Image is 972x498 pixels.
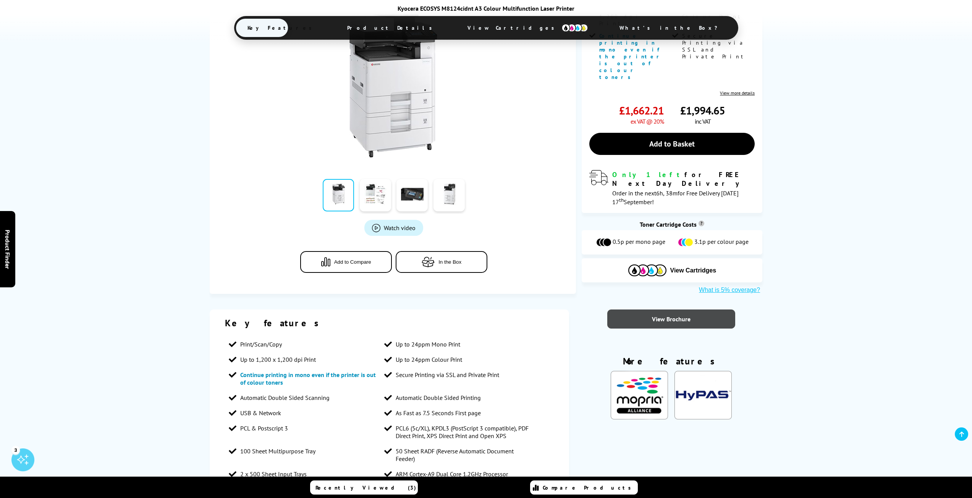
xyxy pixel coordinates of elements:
div: modal_delivery [589,170,755,205]
a: View Brochure [607,309,735,329]
span: Order in the next for Free Delivery [DATE] 17 September! [612,189,739,206]
div: Toner Cartridge Costs [582,221,762,228]
span: Secure Printing via SSL and Private Print [396,371,499,379]
span: USB & Network [240,409,281,417]
span: Up to 1,200 x 1,200 dpi Print [240,356,316,363]
span: £1,994.65 [680,103,725,118]
span: PCL6 (5c/XL), KPDL3 (PostScript 3 compatible), PDF Direct Print, XPS Direct Print and Open XPS [396,424,532,440]
span: Up to 24ppm Colour Print [396,356,462,363]
a: KeyFeatureModal309 [674,413,732,421]
span: 50 Sheet RADF (Reverse Automatic Document Feeder) [396,447,532,463]
div: Key features [225,317,554,329]
div: More features [607,355,735,371]
span: Automatic Double Sided Scanning [240,394,330,401]
span: inc VAT [695,118,711,125]
a: Product_All_Videos [364,220,423,236]
sup: Cost per page [699,221,704,226]
span: Watch video [384,224,416,232]
img: Cartridges [628,264,666,276]
span: Secure Printing via SSL and Private Print [682,32,753,60]
button: Add to Compare [300,251,392,273]
span: ARM Cortex-A9 Dual Core 1.2GHz Processor [396,470,508,478]
a: View more details [720,90,755,96]
span: As Fast as 7.5 Seconds First page [396,409,481,417]
span: Recently Viewed (3) [315,484,416,491]
span: View Cartridges [456,18,600,38]
span: 100 Sheet Multipurpose Tray [240,447,315,455]
img: Kyocera ECOSYS M8124cidnt [319,11,469,161]
a: Recently Viewed (3) [310,480,418,495]
span: Product Finder [4,229,11,269]
div: for FREE Next Day Delivery [612,170,755,188]
button: View Cartridges [587,264,757,277]
span: What’s in the Box? [608,19,736,37]
a: Compare Products [530,480,638,495]
span: Automatic Double Sided Printing [396,394,481,401]
sup: th [619,197,624,203]
img: Mopria Certified [611,371,668,419]
span: Continue printing in mono even if the printer is out of colour toners [599,32,663,81]
a: Add to Basket [589,133,755,155]
span: Key Features [236,19,327,37]
div: Kyocera ECOSYS M8124cidnt A3 Colour Multifunction Laser Printer [219,5,754,12]
span: View Cartridges [670,267,716,274]
img: Kyocera HyPAS [674,371,732,419]
span: Product Details [336,19,448,37]
img: cmyk-icon.svg [561,24,588,32]
span: £1,662.21 [619,103,664,118]
button: In the Box [396,251,487,273]
button: What is 5% coverage? [697,286,762,294]
span: 3.1p per colour page [694,238,749,247]
span: 6h, 38m [656,189,678,197]
span: 2 x 500 Sheet Input Trays [240,470,307,478]
span: Continue printing in mono even if the printer is out of colour toners [240,371,376,386]
span: In the Box [438,259,461,265]
span: PCL & Postscript 3 [240,424,288,432]
span: Add to Compare [334,259,371,265]
span: Print/Scan/Copy [240,340,282,348]
a: KeyFeatureModal324 [611,413,668,421]
span: 0.5p per mono page [613,238,665,247]
span: ex VAT @ 20% [631,118,664,125]
span: Compare Products [543,484,635,491]
span: Up to 24ppm Mono Print [396,340,460,348]
span: Only 1 left [612,170,684,179]
div: 3 [11,446,20,454]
